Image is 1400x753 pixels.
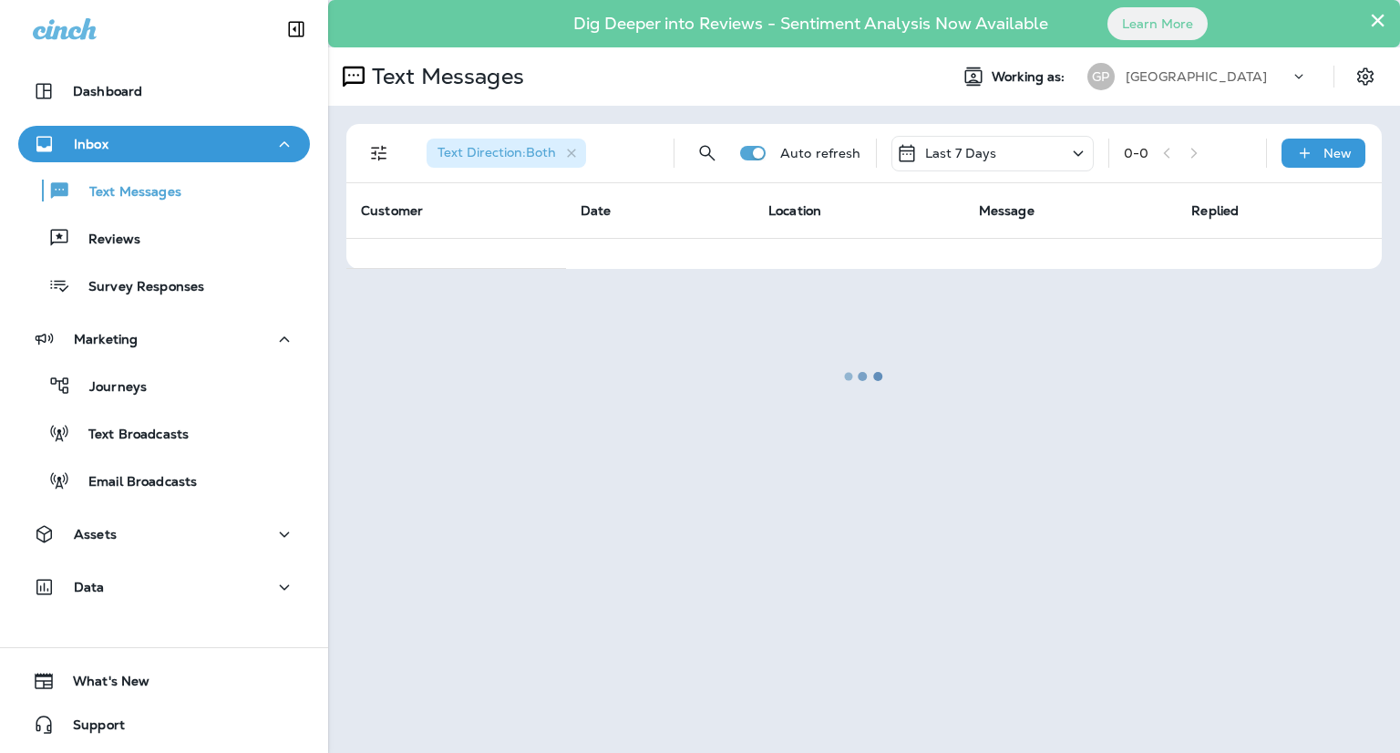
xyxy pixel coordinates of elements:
button: Support [18,707,310,743]
button: Text Messages [18,171,310,210]
p: Reviews [70,232,140,249]
button: Dashboard [18,73,310,109]
p: Journeys [71,379,147,397]
p: Inbox [74,137,108,151]
p: Dashboard [73,84,142,98]
p: Marketing [74,332,138,346]
span: What's New [55,674,149,696]
button: Reviews [18,219,310,257]
button: What's New [18,663,310,699]
button: Collapse Sidebar [271,11,322,47]
button: Text Broadcasts [18,414,310,452]
p: Assets [74,527,117,542]
p: New [1323,146,1352,160]
button: Survey Responses [18,266,310,304]
span: Support [55,717,125,739]
p: Data [74,580,105,594]
p: Survey Responses [70,279,204,296]
button: Inbox [18,126,310,162]
p: Text Broadcasts [70,427,189,444]
p: Email Broadcasts [70,474,197,491]
p: Text Messages [71,184,181,201]
button: Marketing [18,321,310,357]
button: Data [18,569,310,605]
button: Assets [18,516,310,552]
button: Journeys [18,366,310,405]
button: Email Broadcasts [18,461,310,500]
